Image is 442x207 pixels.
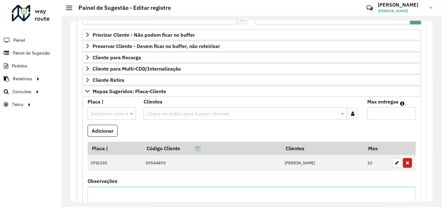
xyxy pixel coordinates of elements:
[363,1,376,15] a: Contato Rápido
[286,145,304,151] font: Clientes
[13,37,25,44] span: Painel
[92,145,108,151] font: Placa |
[82,63,421,74] a: Cliente para Multi-CDD/Internalização
[364,155,389,171] td: 10
[88,125,118,137] button: Adicionar
[281,155,364,171] td: [PERSON_NAME]
[93,66,181,71] span: Cliente para Multi-CDD/Internalização
[88,155,142,171] td: CPI6330
[93,32,195,37] span: Priorizar Cliente - Não podem ficar no buffer
[93,55,141,60] span: Cliente para Recarga
[378,2,425,8] h3: [PERSON_NAME]
[180,145,200,151] a: Copiar
[13,50,50,56] span: Painel de Sugestão
[147,145,180,151] font: Código Cliente
[144,98,162,105] font: Clientes
[13,88,32,95] span: Consultas
[82,41,421,51] a: Preservar Cliente - Devem ficar no buffer, não roteirizar
[13,76,32,82] span: Relatórios
[367,98,399,105] font: Max entregas
[93,44,220,49] span: Preservar Cliente - Devem ficar no buffer, não roteirizar
[12,63,28,69] span: Pedidos
[82,86,421,97] a: Mapas Sugeridos: Placa-Cliente
[93,89,166,94] span: Mapas Sugeridos: Placa-Cliente
[12,101,23,108] span: Tático
[88,178,117,184] font: Observações
[82,29,421,40] a: Priorizar Cliente - Não podem ficar no buffer
[400,101,404,106] em: Máximo de clientes que serão colocados na mesma rota com os clientes informados
[378,8,425,14] span: [PERSON_NAME]
[82,52,421,63] a: Cliente para Recarga
[72,4,171,11] h2: Painel de Sugestão - Editar registro
[82,75,421,85] a: Cliente Retira
[93,77,124,82] span: Cliente Retira
[142,155,281,171] td: 09544893
[88,98,104,105] font: Placa |
[368,145,378,151] font: Max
